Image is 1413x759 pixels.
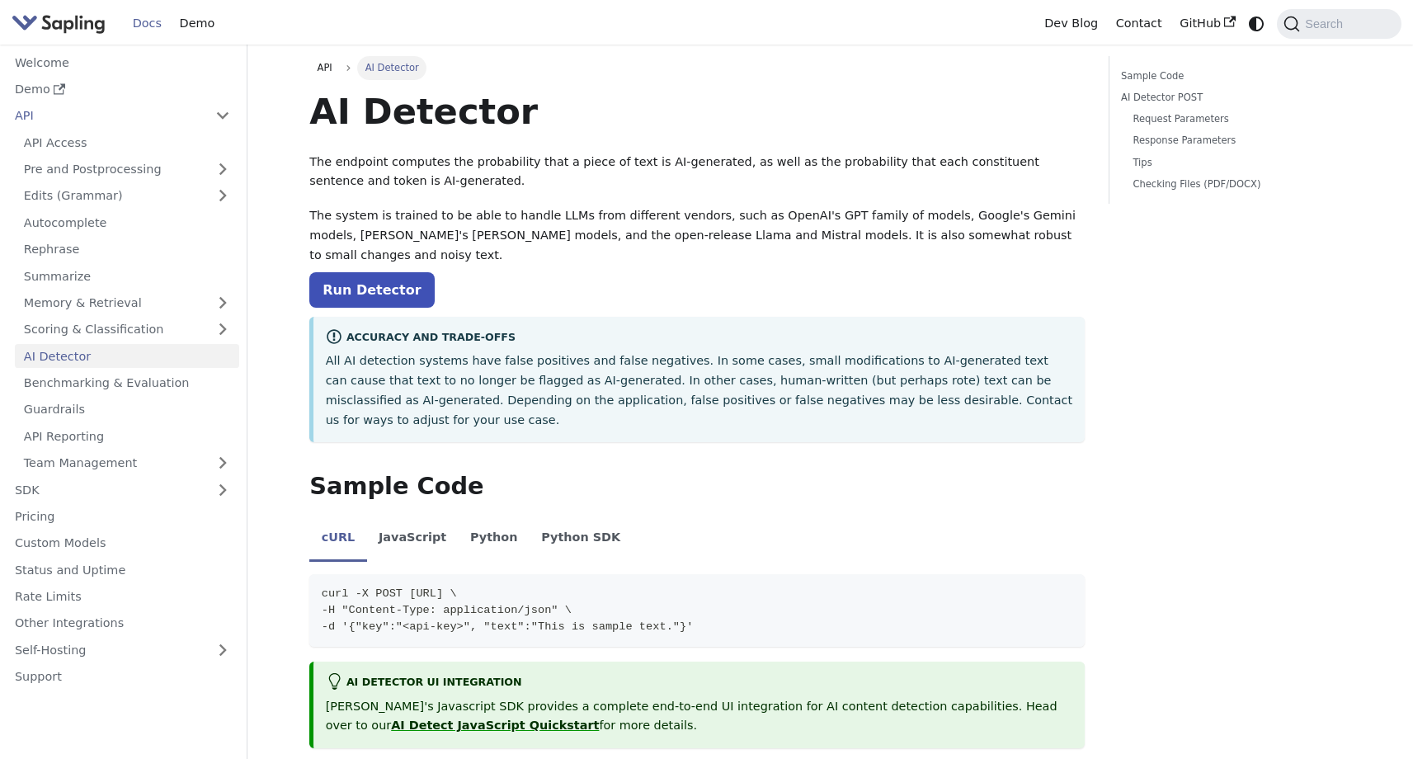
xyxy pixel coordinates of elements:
div: AI Detector UI integration [326,673,1073,693]
a: Contact [1107,11,1171,36]
a: Scoring & Classification [15,318,239,342]
span: -d '{"key":"<api-key>", "text":"This is sample text."}' [322,620,694,633]
a: AI Detector POST [1121,90,1345,106]
li: cURL [309,516,366,563]
a: Sample Code [1121,68,1345,84]
p: [PERSON_NAME]'s Javascript SDK provides a complete end-to-end UI integration for AI content detec... [326,697,1073,737]
a: Self-Hosting [6,638,239,662]
span: API [318,62,332,73]
span: Search [1300,17,1353,31]
a: Dev Blog [1035,11,1106,36]
nav: Breadcrumbs [309,56,1085,79]
a: Custom Models [6,531,239,555]
a: AI Detect JavaScript Quickstart [391,719,599,732]
a: AI Detector [15,344,239,368]
li: Python SDK [530,516,633,563]
a: Team Management [15,451,239,475]
a: Status and Uptime [6,558,239,582]
h1: AI Detector [309,89,1085,134]
a: GitHub [1170,11,1244,36]
a: Support [6,665,239,689]
p: The endpoint computes the probability that a piece of text is AI-generated, as well as the probab... [309,153,1085,192]
a: Rephrase [15,238,239,262]
a: Docs [124,11,171,36]
a: Demo [6,78,239,101]
h2: Sample Code [309,472,1085,502]
a: Demo [171,11,224,36]
button: Collapse sidebar category 'API' [206,104,239,128]
a: Pricing [6,505,239,529]
a: Memory & Retrieval [15,291,239,315]
a: Checking Files (PDF/DOCX) [1133,177,1339,192]
a: Welcome [6,50,239,74]
a: Other Integrations [6,611,239,635]
a: Edits (Grammar) [15,184,239,208]
a: Run Detector [309,272,434,308]
div: Accuracy and Trade-offs [326,328,1073,348]
button: Switch between dark and light mode (currently system mode) [1245,12,1269,35]
img: Sapling.ai [12,12,106,35]
button: Expand sidebar category 'SDK' [206,478,239,502]
span: -H "Content-Type: application/json" \ [322,604,572,616]
a: Sapling.aiSapling.ai [12,12,111,35]
a: Guardrails [15,398,239,422]
a: Autocomplete [15,210,239,234]
p: The system is trained to be able to handle LLMs from different vendors, such as OpenAI's GPT fami... [309,206,1085,265]
a: Tips [1133,155,1339,171]
a: Benchmarking & Evaluation [15,371,239,395]
span: AI Detector [357,56,426,79]
button: Search (Command+K) [1277,9,1401,39]
a: API [309,56,340,79]
p: All AI detection systems have false positives and false negatives. In some cases, small modificat... [326,351,1073,430]
li: JavaScript [367,516,459,563]
a: API [6,104,206,128]
a: SDK [6,478,206,502]
a: Request Parameters [1133,111,1339,127]
a: API Access [15,130,239,154]
a: Pre and Postprocessing [15,158,239,181]
a: Response Parameters [1133,133,1339,148]
a: API Reporting [15,424,239,448]
span: curl -X POST [URL] \ [322,587,457,600]
li: Python [459,516,530,563]
a: Rate Limits [6,585,239,609]
a: Summarize [15,264,239,288]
